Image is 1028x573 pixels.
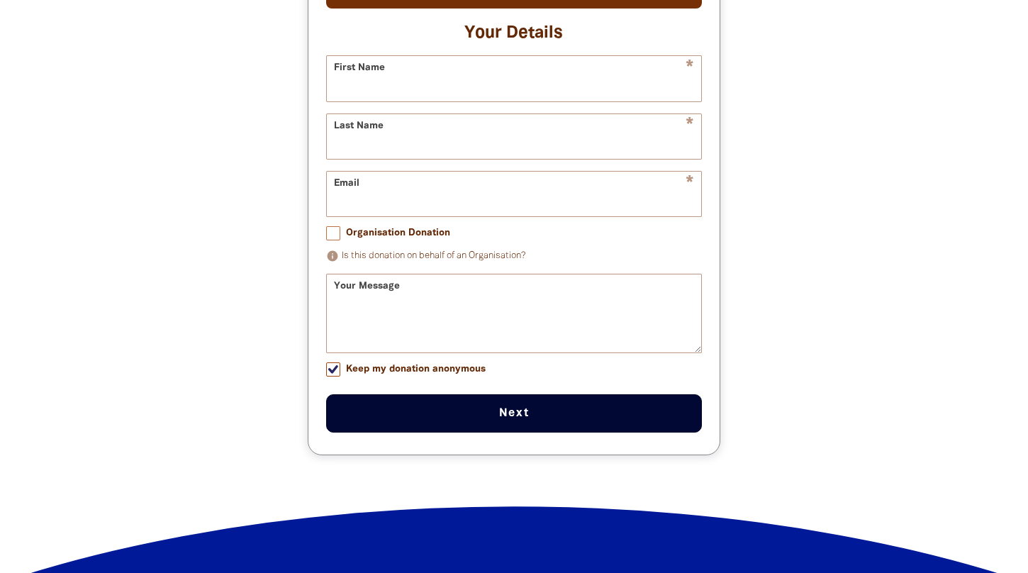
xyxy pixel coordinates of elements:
input: Organisation Donation [326,226,340,240]
h3: Your Details [326,23,703,44]
span: Organisation Donation [346,226,450,240]
button: Next [326,394,703,433]
p: Is this donation on behalf of an Organisation? [326,247,703,265]
span: Keep my donation anonymous [346,362,486,376]
input: Keep my donation anonymous [326,362,340,377]
i: info [326,250,339,262]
